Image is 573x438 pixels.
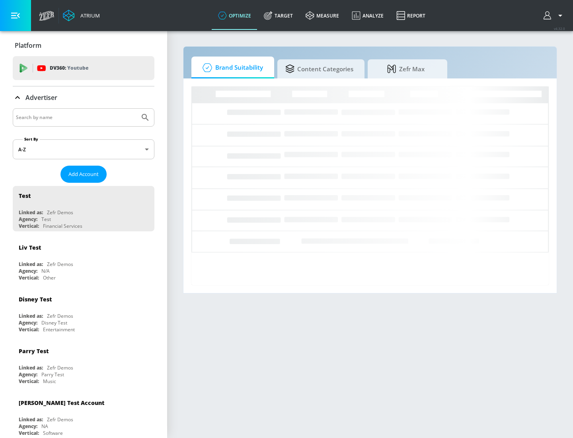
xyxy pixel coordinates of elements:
[19,416,43,423] div: Linked as:
[13,139,154,159] div: A-Z
[13,186,154,231] div: TestLinked as:Zefr DemosAgency:TestVertical:Financial Services
[13,86,154,109] div: Advertiser
[13,34,154,57] div: Platform
[47,313,73,319] div: Zefr Demos
[257,1,299,30] a: Target
[19,192,31,199] div: Test
[47,209,73,216] div: Zefr Demos
[19,347,49,355] div: Parry Test
[16,112,136,123] input: Search by name
[19,364,43,371] div: Linked as:
[19,268,37,274] div: Agency:
[390,1,432,30] a: Report
[47,261,73,268] div: Zefr Demos
[13,238,154,283] div: Liv TestLinked as:Zefr DemosAgency:N/AVertical:Other
[345,1,390,30] a: Analyze
[13,341,154,387] div: Parry TestLinked as:Zefr DemosAgency:Parry TestVertical:Music
[68,170,99,179] span: Add Account
[13,289,154,335] div: Disney TestLinked as:Zefr DemosAgency:Disney TestVertical:Entertainment
[13,56,154,80] div: DV360: Youtube
[60,166,107,183] button: Add Account
[50,64,88,72] p: DV360:
[43,223,82,229] div: Financial Services
[19,319,37,326] div: Agency:
[67,64,88,72] p: Youtube
[19,378,39,385] div: Vertical:
[41,216,51,223] div: Test
[19,223,39,229] div: Vertical:
[19,326,39,333] div: Vertical:
[299,1,345,30] a: measure
[554,26,565,31] span: v 4.32.0
[41,423,48,430] div: NA
[43,378,56,385] div: Music
[376,59,436,78] span: Zefr Max
[19,216,37,223] div: Agency:
[212,1,257,30] a: optimize
[199,58,263,77] span: Brand Suitability
[19,295,52,303] div: Disney Test
[19,371,37,378] div: Agency:
[23,137,40,142] label: Sort By
[25,93,57,102] p: Advertiser
[19,399,104,407] div: [PERSON_NAME] Test Account
[285,59,353,78] span: Content Categories
[41,319,67,326] div: Disney Test
[43,274,56,281] div: Other
[15,41,41,50] p: Platform
[19,261,43,268] div: Linked as:
[47,416,73,423] div: Zefr Demos
[19,274,39,281] div: Vertical:
[43,430,63,436] div: Software
[19,430,39,436] div: Vertical:
[41,268,50,274] div: N/A
[19,313,43,319] div: Linked as:
[43,326,75,333] div: Entertainment
[19,209,43,216] div: Linked as:
[63,10,100,22] a: Atrium
[41,371,64,378] div: Parry Test
[77,12,100,19] div: Atrium
[19,423,37,430] div: Agency:
[19,244,41,251] div: Liv Test
[47,364,73,371] div: Zefr Demos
